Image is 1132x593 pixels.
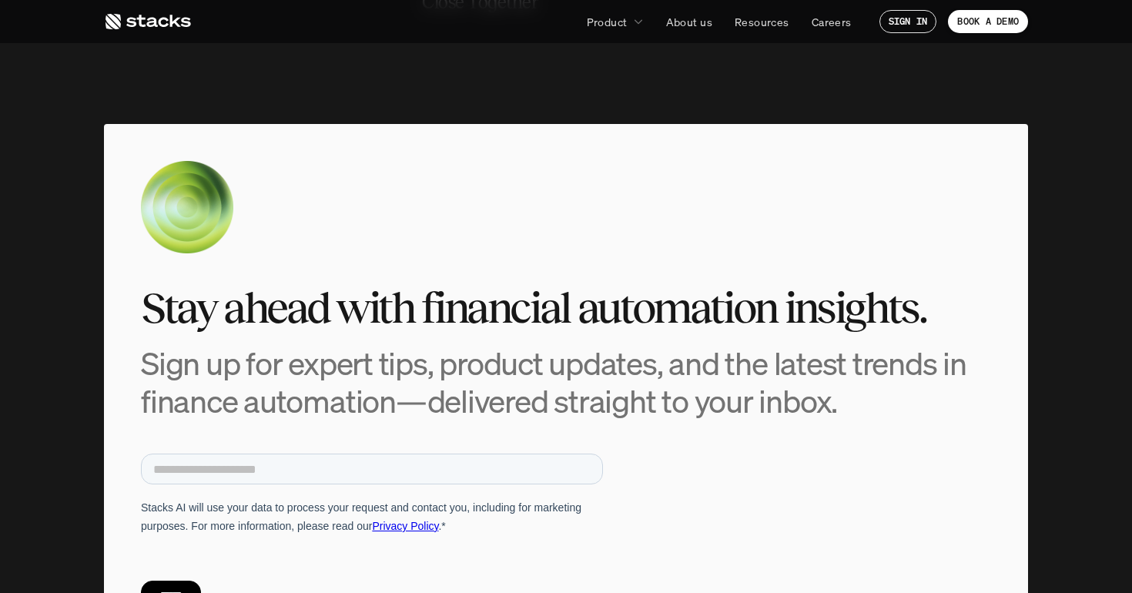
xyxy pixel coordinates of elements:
a: Careers [802,8,861,35]
p: About us [666,14,712,30]
p: Resources [735,14,789,30]
a: About us [657,8,722,35]
p: SIGN IN [889,16,928,27]
p: Careers [812,14,852,30]
h2: Stay ahead with financial automation insights. [141,284,991,332]
a: Resources [725,8,799,35]
p: Product [587,14,628,30]
a: SIGN IN [879,10,937,33]
a: BOOK A DEMO [948,10,1028,33]
h3: Sign up for expert tips, product updates, and the latest trends in finance automation—delivered s... [141,344,991,420]
p: BOOK A DEMO [957,16,1019,27]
